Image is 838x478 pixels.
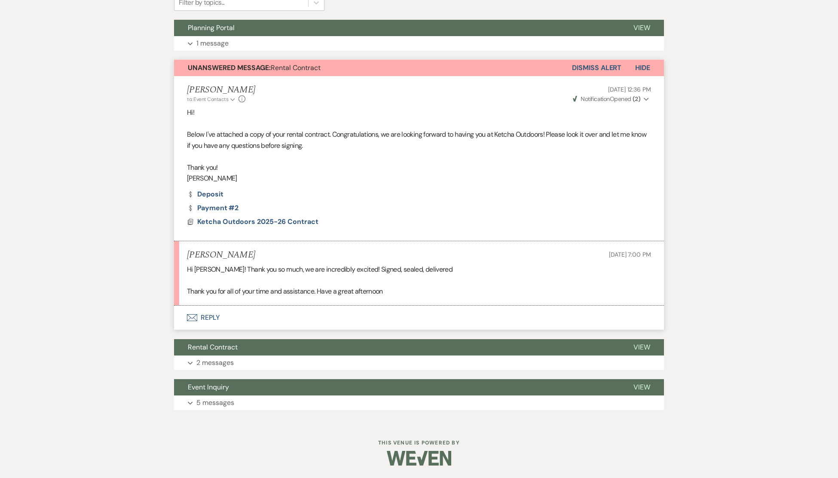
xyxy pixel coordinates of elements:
button: View [620,339,664,355]
button: NotificationOpened (2) [572,95,651,104]
span: Hide [635,63,650,72]
span: [DATE] 7:00 PM [609,251,651,258]
button: to: Event Contacts [187,95,236,103]
h5: [PERSON_NAME] [187,250,255,260]
span: Notification [581,95,609,103]
button: 1 message [174,36,664,51]
button: Reply [174,306,664,330]
button: 2 messages [174,355,664,370]
a: Deposit [187,191,223,198]
span: Rental Contract [188,63,321,72]
p: Below I've attached a copy of your rental contract. Congratulations, we are looking forward to ha... [187,129,651,151]
h5: [PERSON_NAME] [187,85,255,95]
p: Thank you for all of your time and assistance. Have a great afternoon [187,286,651,297]
button: Planning Portal [174,20,620,36]
span: View [633,343,650,352]
button: View [620,379,664,395]
span: Ketcha Outdoors 2025-26 Contract [197,217,318,226]
span: Opened [573,95,640,103]
p: 2 messages [196,357,234,368]
p: Thank you! [187,162,651,173]
strong: ( 2 ) [633,95,640,103]
button: Rental Contract [174,339,620,355]
span: [DATE] 12:36 PM [608,86,651,93]
button: Ketcha Outdoors 2025-26 Contract [197,217,321,227]
span: Event Inquiry [188,383,229,392]
button: Unanswered Message:Rental Contract [174,60,572,76]
p: 1 message [196,38,229,49]
span: View [633,23,650,32]
span: Rental Contract [188,343,238,352]
p: Hi [PERSON_NAME]! Thank you so much, we are incredibly excited! Signed, sealed, delivered [187,264,651,275]
button: 5 messages [174,395,664,410]
span: Planning Portal [188,23,235,32]
button: View [620,20,664,36]
button: Event Inquiry [174,379,620,395]
strong: Unanswered Message: [188,63,271,72]
img: Weven Logo [387,443,451,473]
button: Hide [621,60,664,76]
span: View [633,383,650,392]
span: to: Event Contacts [187,96,228,103]
a: Payment #2 [187,205,239,211]
p: 5 messages [196,397,234,408]
p: Hi! [187,107,651,118]
button: Dismiss Alert [572,60,621,76]
p: [PERSON_NAME] [187,173,651,184]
